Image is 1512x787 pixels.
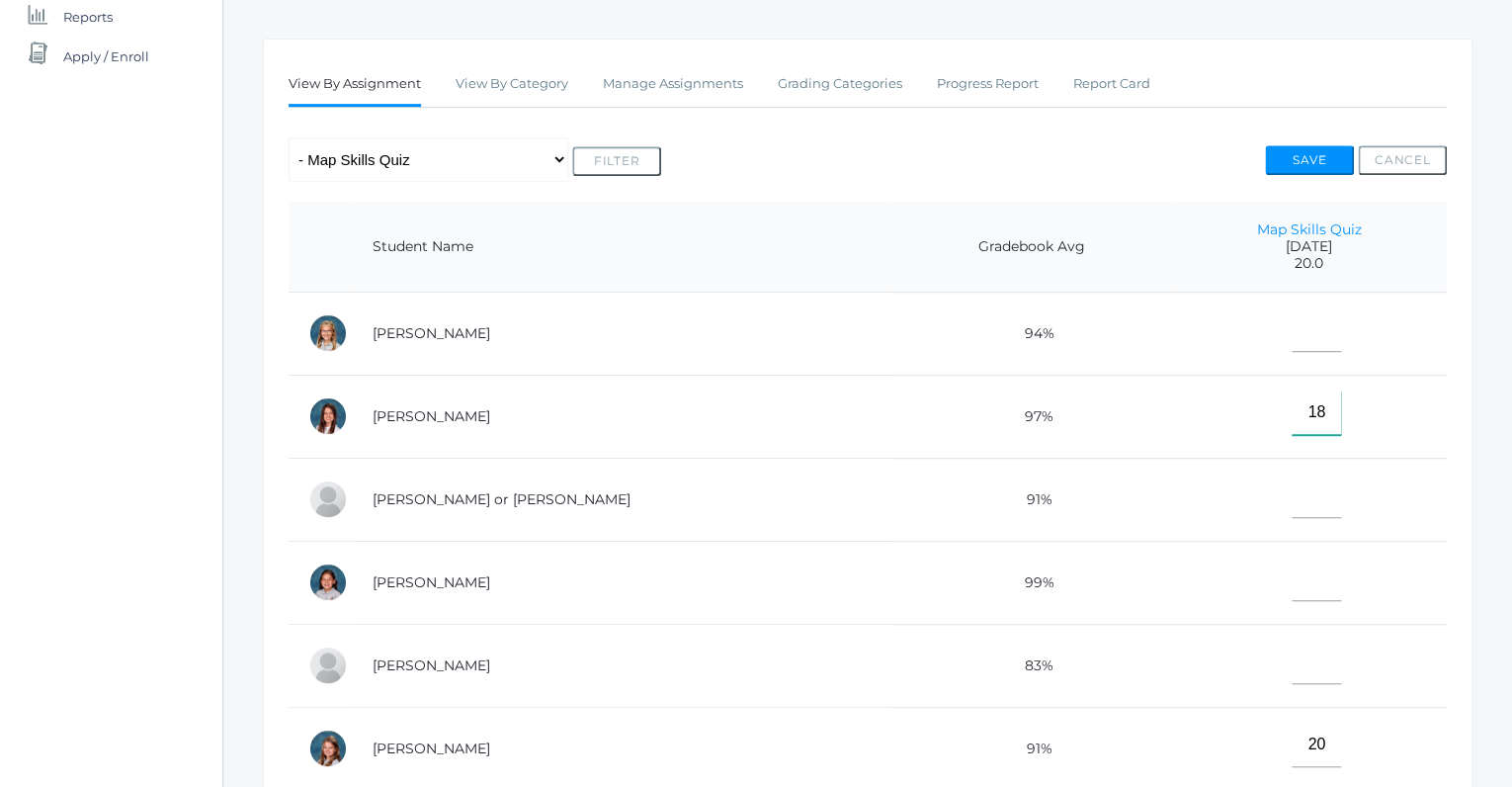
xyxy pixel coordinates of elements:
a: View By Assignment [289,64,421,107]
div: Esperanza Ewing [308,563,348,602]
a: [PERSON_NAME] [373,407,490,425]
div: Louisa Hamilton [308,729,348,768]
a: Report Card [1073,64,1150,104]
a: Progress Report [937,64,1039,104]
td: 91% [892,458,1171,541]
div: Wyatt Ferris [308,646,348,685]
div: Thomas or Tom Cope [308,480,348,519]
button: Cancel [1358,145,1447,175]
span: Apply / Enroll [63,37,149,76]
a: [PERSON_NAME] [373,656,490,674]
a: [PERSON_NAME] or [PERSON_NAME] [373,490,630,508]
td: 83% [892,624,1171,707]
th: Gradebook Avg [892,202,1171,293]
a: Manage Assignments [603,64,743,104]
span: 20.0 [1191,255,1427,272]
a: [PERSON_NAME] [373,573,490,591]
a: Grading Categories [778,64,902,104]
th: Student Name [353,202,892,293]
button: Filter [572,146,661,176]
a: [PERSON_NAME] [373,740,490,757]
a: View By Category [456,64,568,104]
td: 97% [892,375,1171,458]
a: Map Skills Quiz [1257,220,1362,238]
a: [PERSON_NAME] [373,324,490,342]
div: Grace Carpenter [308,396,348,436]
div: Paige Albanese [308,313,348,353]
td: 99% [892,541,1171,624]
td: 94% [892,292,1171,375]
span: [DATE] [1191,238,1427,255]
button: Save [1265,145,1354,175]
